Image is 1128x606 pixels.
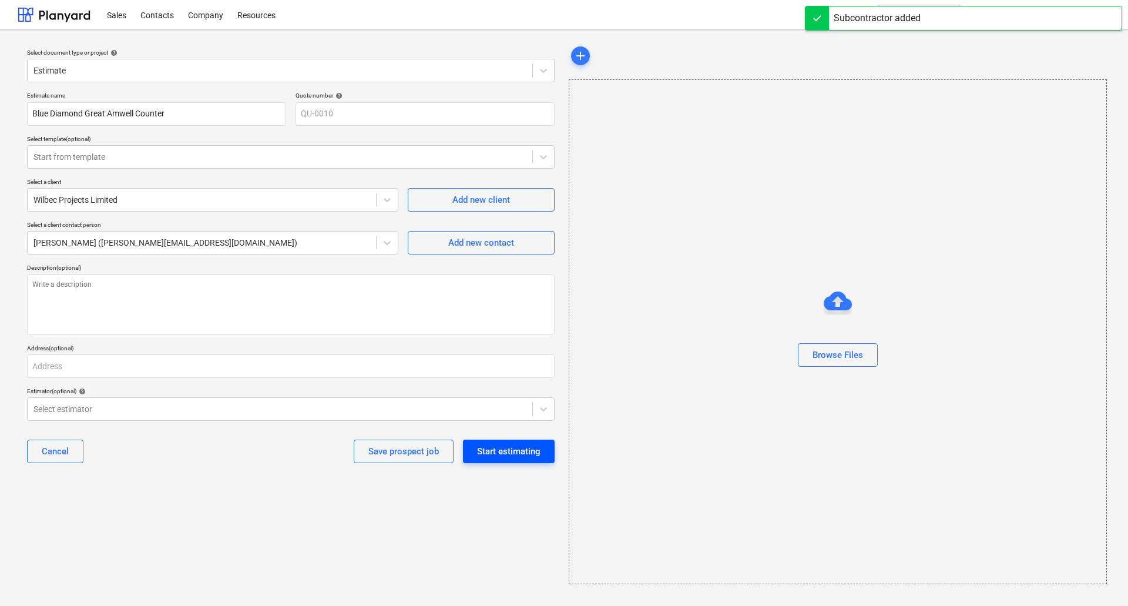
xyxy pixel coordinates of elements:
[76,388,86,395] span: help
[27,178,398,186] div: Select a client
[834,11,921,25] div: Subcontractor added
[354,440,454,463] button: Save prospect job
[463,440,555,463] button: Start estimating
[368,444,439,459] div: Save prospect job
[813,347,863,363] div: Browse Files
[408,188,555,212] button: Add new client
[448,235,514,250] div: Add new contact
[27,49,555,56] div: Select document type or project
[108,49,117,56] span: help
[27,387,555,395] div: Estimator (optional)
[296,92,555,99] div: Quote number
[27,221,398,229] div: Select a client contact person
[27,135,555,143] div: Select template (optional)
[27,102,286,126] input: Estimate name
[333,92,343,99] span: help
[477,444,540,459] div: Start estimating
[27,440,83,463] button: Cancel
[42,444,69,459] div: Cancel
[798,343,878,367] button: Browse Files
[27,354,555,378] input: Address
[408,231,555,255] button: Add new contact
[27,344,555,352] div: Address (optional)
[569,79,1107,584] div: Browse Files
[573,49,587,63] span: add
[27,92,286,102] p: Estimate name
[452,192,510,207] div: Add new client
[27,264,555,272] div: Description (optional)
